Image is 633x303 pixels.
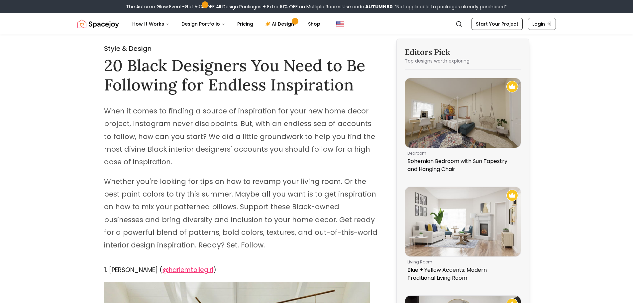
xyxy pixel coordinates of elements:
img: United States [336,20,344,28]
a: Shop [303,17,326,31]
span: 1. [PERSON_NAME] ( [104,265,162,274]
b: AUTUMN50 [365,3,393,10]
h3: Editors Pick [405,47,521,58]
h1: 20 Black Designers You Need to Be Following for Endless Inspiration [104,56,379,94]
img: Bohemian Bedroom with Sun Tapestry and Hanging Chair [405,78,521,148]
span: *Not applicable to packages already purchased* [393,3,507,10]
img: Recommended Spacejoy Design - Blue + Yellow Accents: Modern Traditional Living Room [506,190,518,201]
a: Spacejoy [77,17,119,31]
span: Use code: [343,3,393,10]
a: Blue + Yellow Accents: Modern Traditional Living RoomRecommended Spacejoy Design - Blue + Yellow ... [405,187,521,285]
img: Blue + Yellow Accents: Modern Traditional Living Room [405,187,521,256]
p: living room [407,259,516,265]
a: @harlemtoilegirl [162,265,213,274]
div: The Autumn Glow Event-Get 50% OFF All Design Packages + Extra 10% OFF on Multiple Rooms. [126,3,507,10]
button: Design Portfolio [176,17,231,31]
button: How It Works [127,17,175,31]
a: Login [528,18,556,30]
a: AI Design [260,17,301,31]
span: Whether you're looking for tips on how to revamp your living room. Or the best paint colors to tr... [104,177,377,250]
img: Recommended Spacejoy Design - Bohemian Bedroom with Sun Tapestry and Hanging Chair [506,81,518,92]
h2: Style & Design [104,44,379,53]
span: ) [213,265,216,274]
a: Start Your Project [472,18,523,30]
p: Top designs worth exploring [405,58,521,64]
span: When it comes to finding a source of inspiration for your new home decor project, Instagram never... [104,106,375,167]
p: Blue + Yellow Accents: Modern Traditional Living Room [407,266,516,282]
a: Bohemian Bedroom with Sun Tapestry and Hanging ChairRecommended Spacejoy Design - Bohemian Bedroo... [405,78,521,176]
nav: Main [127,17,326,31]
a: Pricing [232,17,259,31]
img: Spacejoy Logo [77,17,119,31]
p: Bohemian Bedroom with Sun Tapestry and Hanging Chair [407,157,516,173]
p: bedroom [407,151,516,156]
nav: Global [77,13,556,35]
